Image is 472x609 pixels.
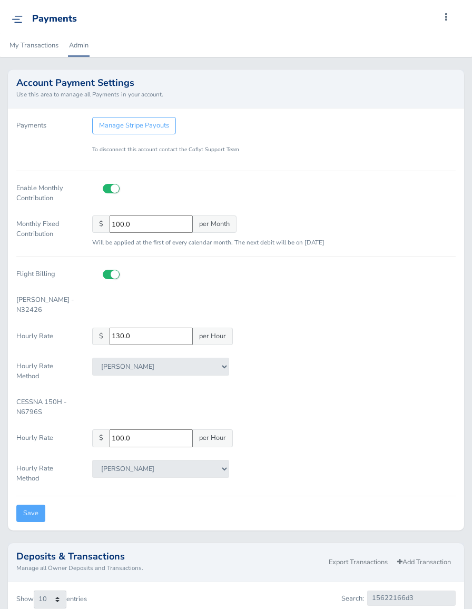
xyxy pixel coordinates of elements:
[192,328,233,345] span: per Hour
[324,555,392,570] a: Export Transactions
[192,429,233,447] span: per Hour
[367,591,456,606] input: Search:
[8,358,84,385] label: Hourly Rate Method
[68,34,90,57] a: Admin
[92,238,324,247] small: Will be applied at the first of every calendar month. The next debit will be on [DATE]
[8,180,84,207] label: Enable Monthly Contribution
[16,78,456,87] h2: Account Payment Settings
[92,429,110,447] span: $
[16,117,46,134] label: Payments
[92,328,110,345] span: $
[32,13,77,25] div: Payments
[8,460,84,487] label: Hourly Rate Method
[16,563,324,573] small: Manage all Owner Deposits and Transactions.
[192,215,237,233] span: per Month
[341,591,456,606] label: Search:
[34,591,66,608] select: Showentries
[8,266,84,283] label: Flight Billing
[92,117,176,134] a: Manage Stripe Payouts
[16,505,45,522] input: Save
[16,591,87,608] label: Show entries
[12,15,23,23] img: menu_img
[392,555,456,570] a: Add Transaction
[16,552,324,561] h2: Deposits & Transactions
[16,90,456,99] small: Use this area to manage all Payments in your account.
[8,394,84,421] label: CESSNA 150H - N6796S
[8,34,60,57] a: My Transactions
[8,328,84,349] label: Hourly Rate
[8,291,84,319] label: [PERSON_NAME] - N32426
[92,145,456,154] p: To disconnect this account contact the Coflyt Support Team
[8,215,84,248] label: Monthly Fixed Contribution
[8,429,84,451] label: Hourly Rate
[92,215,110,233] span: $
